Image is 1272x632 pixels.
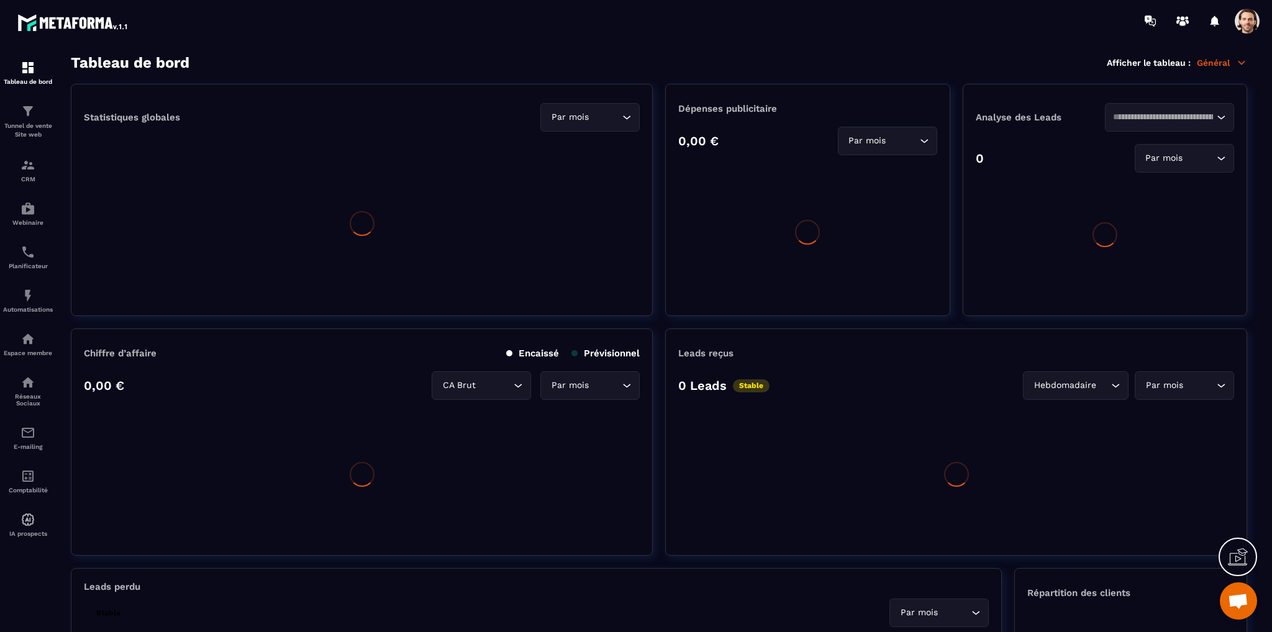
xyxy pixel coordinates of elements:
span: Hebdomadaire [1031,379,1099,392]
input: Search for option [889,134,917,148]
p: Espace membre [3,350,53,356]
div: Search for option [1135,371,1234,400]
a: accountantaccountantComptabilité [3,459,53,503]
img: formation [20,158,35,173]
input: Search for option [478,379,511,392]
a: automationsautomationsWebinaire [3,192,53,235]
p: 0,00 € [84,378,124,393]
img: automations [20,332,35,346]
p: Planificateur [3,263,53,269]
p: Tunnel de vente Site web [3,122,53,139]
span: Par mois [846,134,889,148]
img: automations [20,512,35,527]
span: Par mois [548,111,591,124]
h3: Tableau de bord [71,54,189,71]
img: scheduler [20,245,35,260]
span: Par mois [897,606,940,620]
p: E-mailing [3,443,53,450]
img: automations [20,288,35,303]
p: 0 Leads [678,378,727,393]
a: formationformationCRM [3,148,53,192]
div: Search for option [889,598,989,627]
input: Search for option [1186,379,1214,392]
img: email [20,425,35,440]
img: logo [17,11,129,34]
span: CA Brut [440,379,478,392]
span: Par mois [1143,379,1186,392]
p: Chiffre d’affaire [84,348,157,359]
div: Search for option [1023,371,1129,400]
a: social-networksocial-networkRéseaux Sociaux [3,366,53,416]
p: Statistiques globales [84,112,180,123]
p: Webinaire [3,219,53,226]
p: Afficher le tableau : [1107,58,1191,68]
input: Search for option [1099,379,1108,392]
a: emailemailE-mailing [3,416,53,459]
p: Dépenses publicitaire [678,103,937,114]
p: Prévisionnel [571,348,640,359]
input: Search for option [940,606,968,620]
div: Search for option [1105,103,1234,132]
p: CRM [3,176,53,183]
img: formation [20,60,35,75]
img: automations [20,201,35,216]
p: Réseaux Sociaux [3,393,53,407]
span: Par mois [548,379,591,392]
p: Stable [90,607,127,620]
a: formationformationTunnel de vente Site web [3,94,53,148]
img: accountant [20,469,35,484]
p: Comptabilité [3,487,53,494]
img: formation [20,104,35,119]
p: Leads perdu [84,581,140,592]
div: Search for option [432,371,531,400]
div: Search for option [838,127,937,155]
p: Répartition des clients [1027,587,1234,598]
p: 0 [976,151,984,166]
p: Tableau de bord [3,78,53,85]
a: schedulerschedulerPlanificateur [3,235,53,279]
p: IA prospects [3,530,53,537]
div: Mở cuộc trò chuyện [1220,582,1257,620]
input: Search for option [1113,111,1214,124]
input: Search for option [1186,151,1214,165]
p: Général [1197,57,1247,68]
img: social-network [20,375,35,390]
span: Par mois [1143,151,1186,165]
input: Search for option [591,111,619,124]
input: Search for option [591,379,619,392]
p: Automatisations [3,306,53,313]
a: automationsautomationsAutomatisations [3,279,53,322]
a: formationformationTableau de bord [3,51,53,94]
p: Leads reçus [678,348,734,359]
a: automationsautomationsEspace membre [3,322,53,366]
p: Stable [733,379,770,392]
div: Search for option [540,103,640,132]
p: Analyse des Leads [976,112,1105,123]
div: Search for option [540,371,640,400]
div: Search for option [1135,144,1234,173]
p: Encaissé [506,348,559,359]
p: 0,00 € [678,133,719,148]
